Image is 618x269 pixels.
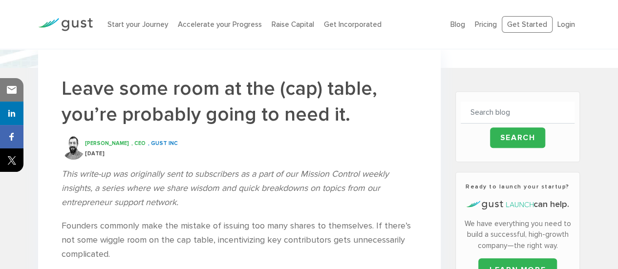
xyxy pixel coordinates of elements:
[85,150,105,157] span: [DATE]
[62,219,417,261] p: Founders commonly make the mistake of issuing too many shares to themselves. If there’s not some ...
[131,140,146,146] span: , CEO
[461,218,575,251] p: We have everything you need to build a successful, high-growth company—the right way.
[62,169,389,207] em: This write-up was originally sent to subscribers as a part of our Mission Control weekly insights...
[107,20,168,29] a: Start your Journey
[148,140,178,146] span: , Gust INC
[62,76,417,127] h1: Leave some room at the (cap) table, you’re probably going to need it.
[490,127,546,148] input: Search
[272,20,314,29] a: Raise Capital
[461,198,575,211] h4: can help.
[461,182,575,191] h3: Ready to launch your startup?
[450,20,465,29] a: Blog
[475,20,497,29] a: Pricing
[62,135,85,160] img: Peter Swan
[557,20,575,29] a: Login
[85,140,129,146] span: [PERSON_NAME]
[502,16,553,33] a: Get Started
[461,102,575,124] input: Search blog
[178,20,262,29] a: Accelerate your Progress
[324,20,382,29] a: Get Incorporated
[38,18,93,31] img: Gust Logo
